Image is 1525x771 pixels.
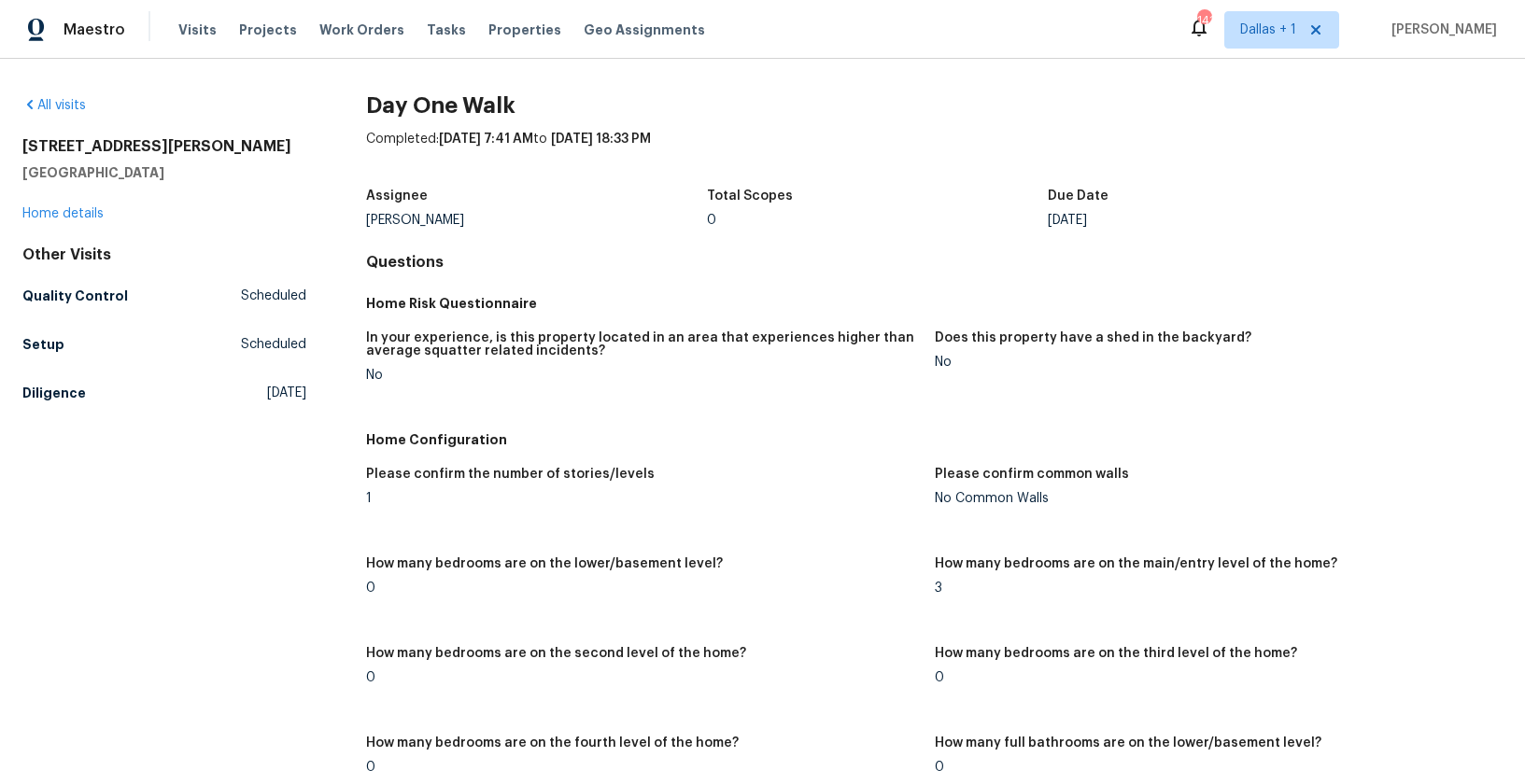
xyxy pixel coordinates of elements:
h5: In your experience, is this property located in an area that experiences higher than average squa... [366,331,919,357]
div: [PERSON_NAME] [366,214,707,227]
h5: Please confirm the number of stories/levels [366,468,655,481]
h5: How many bedrooms are on the fourth level of the home? [366,736,739,750]
div: 141 [1197,11,1210,30]
span: Projects [239,21,297,39]
h5: Please confirm common walls [935,468,1129,481]
span: Geo Assignments [584,21,705,39]
span: [PERSON_NAME] [1384,21,1497,39]
h5: How many bedrooms are on the second level of the home? [366,647,746,660]
span: Properties [488,21,561,39]
h4: Questions [366,253,1503,272]
div: 1 [366,492,919,505]
span: Work Orders [319,21,404,39]
a: Quality ControlScheduled [22,279,306,313]
div: 0 [707,214,1048,227]
h5: How many bedrooms are on the lower/basement level? [366,557,723,570]
h5: [GEOGRAPHIC_DATA] [22,163,306,182]
div: 0 [935,671,1488,684]
a: Diligence[DATE] [22,376,306,410]
h5: Setup [22,335,64,354]
span: Scheduled [241,287,306,305]
h5: Due Date [1048,189,1108,203]
div: No [366,369,919,382]
div: [DATE] [1048,214,1389,227]
div: No [935,356,1488,369]
div: No Common Walls [935,492,1488,505]
span: [DATE] 18:33 PM [551,133,651,146]
div: 0 [366,582,919,595]
div: 3 [935,582,1488,595]
h5: How many bedrooms are on the main/entry level of the home? [935,557,1337,570]
span: Visits [178,21,217,39]
h5: Quality Control [22,287,128,305]
div: 0 [366,671,919,684]
div: Completed: to [366,130,1503,178]
h5: Diligence [22,384,86,402]
h5: How many full bathrooms are on the lower/basement level? [935,736,1321,750]
h5: How many bedrooms are on the third level of the home? [935,647,1297,660]
a: All visits [22,99,86,112]
h5: Home Configuration [366,430,1503,449]
h2: Day One Walk [366,96,1503,115]
span: Dallas + 1 [1240,21,1296,39]
span: Tasks [427,23,466,36]
span: [DATE] 7:41 AM [439,133,533,146]
a: Home details [22,207,104,220]
span: [DATE] [267,384,306,402]
h2: [STREET_ADDRESS][PERSON_NAME] [22,137,306,156]
span: Maestro [64,21,125,39]
h5: Assignee [366,189,428,203]
a: SetupScheduled [22,328,306,361]
h5: Total Scopes [707,189,793,203]
span: Scheduled [241,335,306,354]
h5: Home Risk Questionnaire [366,294,1503,313]
h5: Does this property have a shed in the backyard? [935,331,1251,344]
div: Other Visits [22,245,306,264]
